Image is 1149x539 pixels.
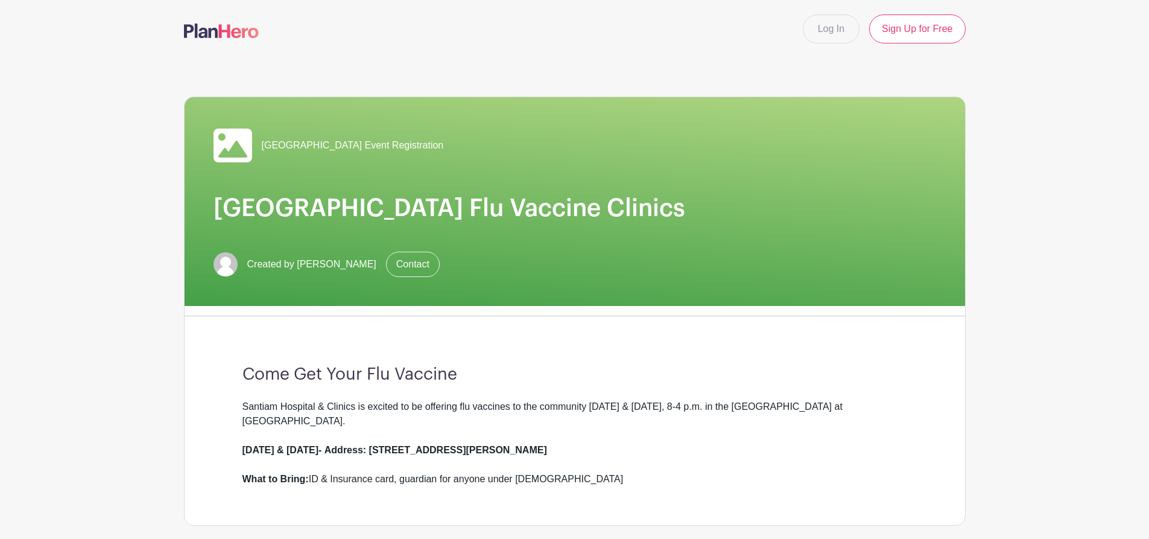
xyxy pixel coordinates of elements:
[184,24,259,38] img: logo-507f7623f17ff9eddc593b1ce0a138ce2505c220e1c5a4e2b4648c50719b7d32.svg
[262,138,444,153] span: [GEOGRAPHIC_DATA] Event Registration
[242,365,907,385] h3: Come Get Your Flu Vaccine
[242,445,322,455] strong: [DATE] & [DATE]-
[247,257,376,272] span: Created by [PERSON_NAME]
[242,400,907,486] div: Santiam Hospital & Clinics is excited to be offering flu vaccines to the community [DATE] & [DATE...
[869,14,965,43] a: Sign Up for Free
[214,252,238,276] img: default-ce2991bfa6775e67f084385cd625a349d9dcbb7a52a09fb2fda1e96e2d18dcdb.png
[242,445,547,484] strong: Address: [STREET_ADDRESS][PERSON_NAME] What to Bring:
[214,194,936,223] h1: [GEOGRAPHIC_DATA] Flu Vaccine Clinics
[386,252,440,277] a: Contact
[803,14,859,43] a: Log In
